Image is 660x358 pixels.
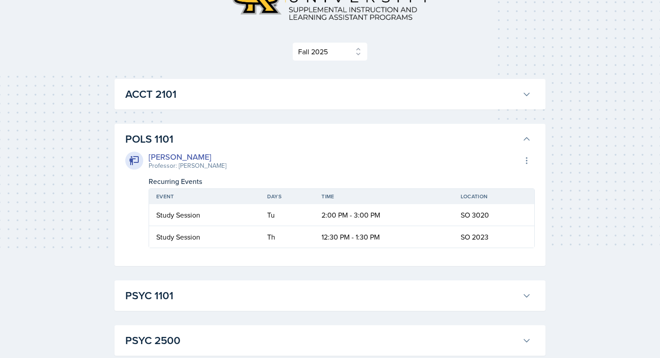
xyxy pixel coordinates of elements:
h3: PSYC 1101 [125,288,519,304]
th: Event [149,189,260,204]
h3: PSYC 2500 [125,332,519,349]
td: Tu [260,204,315,226]
button: PSYC 2500 [123,331,533,350]
div: Study Session [156,210,253,220]
button: ACCT 2101 [123,84,533,104]
span: SO 3020 [461,210,489,220]
th: Days [260,189,315,204]
td: 2:00 PM - 3:00 PM [314,204,453,226]
button: POLS 1101 [123,129,533,149]
h3: POLS 1101 [125,131,519,147]
th: Location [453,189,534,204]
div: Professor: [PERSON_NAME] [149,161,226,170]
td: 12:30 PM - 1:30 PM [314,226,453,248]
span: SO 2023 [461,232,488,242]
td: Th [260,226,315,248]
div: [PERSON_NAME] [149,151,226,163]
h3: ACCT 2101 [125,86,519,102]
button: PSYC 1101 [123,286,533,306]
div: Recurring Events [149,176,535,187]
th: Time [314,189,453,204]
div: Study Session [156,231,253,242]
